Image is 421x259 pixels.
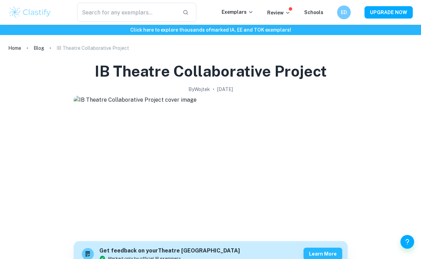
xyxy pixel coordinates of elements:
h6: ED [340,9,348,16]
input: Search for any exemplars... [77,3,177,22]
a: Home [8,43,21,53]
h6: Click here to explore thousands of marked IA, EE and TOK exemplars ! [1,26,420,34]
img: Clastify logo [8,5,52,19]
p: Exemplars [222,8,253,16]
a: Blog [34,43,44,53]
button: ED [337,5,351,19]
p: IB Theatre Collaborative Project [57,44,129,52]
h2: By Wojtek [188,86,210,93]
h2: [DATE] [217,86,233,93]
h1: IB Theatre Collaborative Project [95,61,327,81]
h6: Get feedback on your Theatre [GEOGRAPHIC_DATA] [99,247,240,255]
p: • [213,86,214,93]
p: Review [267,9,290,16]
img: IB Theatre Collaborative Project cover image [74,96,348,233]
a: Schools [304,10,323,15]
button: Help and Feedback [400,235,414,249]
button: UPGRADE NOW [364,6,413,19]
